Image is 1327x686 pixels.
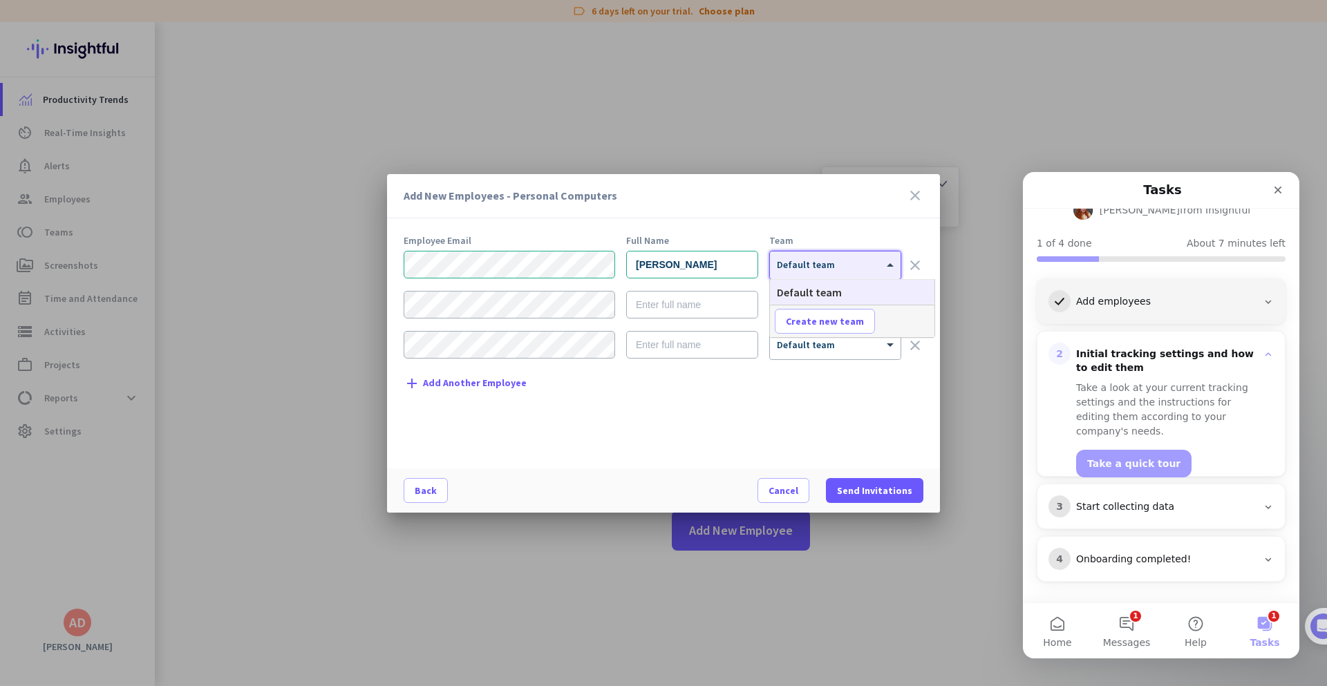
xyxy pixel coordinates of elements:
button: Back [404,478,448,503]
span: Create new team [786,314,864,328]
span: Add Another Employee [423,378,527,388]
span: Back [415,484,437,497]
span: Cancel [769,484,798,497]
button: Create new team [775,309,875,334]
i: close [907,187,923,204]
span: Default team [777,285,842,299]
div: Options List [770,280,934,305]
i: add [404,375,420,392]
input: Enter full name [626,331,758,359]
button: Send Invitations [826,478,923,503]
h3: Add New Employees - Personal Computers [404,190,907,201]
div: Team [769,236,901,245]
div: Employee Email [404,236,615,245]
div: Full Name [626,236,758,245]
button: Cancel [757,478,809,503]
i: clear [907,257,923,274]
iframe: Intercom live chat [1023,172,1299,658]
i: clear [907,337,923,354]
input: Enter full name [626,291,758,318]
span: Send Invitations [837,484,912,497]
input: Enter full name [626,251,758,278]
